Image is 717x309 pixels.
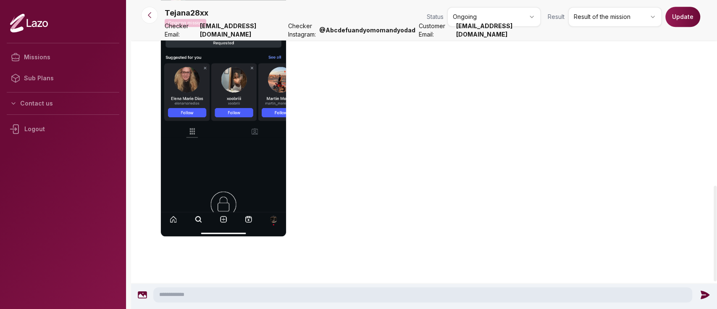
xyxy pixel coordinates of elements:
span: Checker Email: [165,22,197,39]
span: Result [548,13,565,21]
p: Tejana28xx [165,7,208,19]
p: Ongoing mission [165,19,206,27]
span: Checker Instagram: [288,22,316,39]
button: Update [665,7,700,27]
span: Status [427,13,444,21]
strong: [EMAIL_ADDRESS][DOMAIN_NAME] [456,22,541,39]
div: Logout [7,118,119,140]
button: Contact us [7,96,119,111]
strong: [EMAIL_ADDRESS][DOMAIN_NAME] [200,22,285,39]
a: Sub Plans [7,68,119,89]
span: Customer Email: [419,22,453,39]
strong: @ Abcdefuandyomomandyodad [319,26,415,34]
a: Missions [7,47,119,68]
